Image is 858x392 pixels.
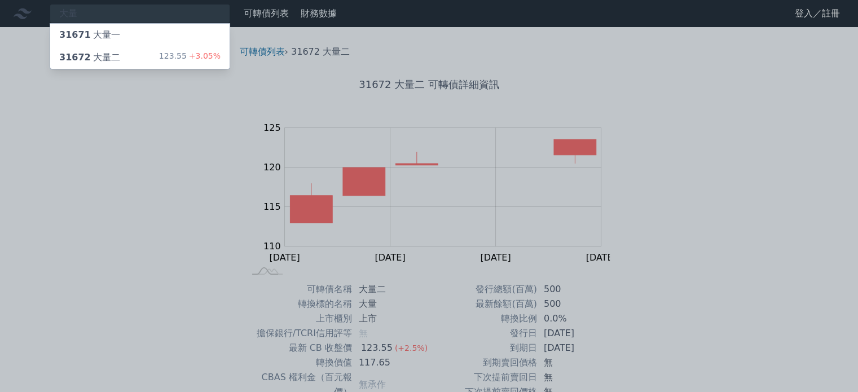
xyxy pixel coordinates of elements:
[59,28,120,42] div: 大量一
[59,52,91,63] span: 31672
[59,51,120,64] div: 大量二
[59,29,91,40] span: 31671
[50,46,230,69] a: 31672大量二 123.55+3.05%
[187,51,221,60] span: +3.05%
[50,24,230,46] a: 31671大量一
[159,51,221,64] div: 123.55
